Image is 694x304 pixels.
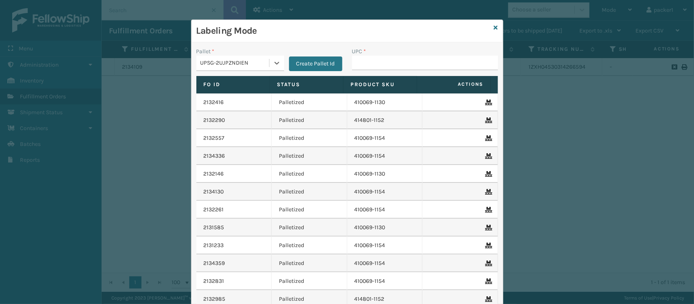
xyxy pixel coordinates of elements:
[272,272,347,290] td: Palletized
[272,183,347,201] td: Palletized
[347,165,423,183] td: 410069-1130
[347,219,423,237] td: 410069-1130
[289,56,342,71] button: Create Pallet Id
[347,254,423,272] td: 410069-1154
[204,206,224,214] a: 2132261
[204,81,262,88] label: Fo Id
[272,237,347,254] td: Palletized
[485,117,490,123] i: Remove From Pallet
[485,243,490,248] i: Remove From Pallet
[204,188,224,196] a: 2134130
[485,261,490,266] i: Remove From Pallet
[272,129,347,147] td: Palletized
[485,153,490,159] i: Remove From Pallet
[351,81,409,88] label: Product SKU
[272,93,347,111] td: Palletized
[204,259,225,267] a: 2134359
[196,25,491,37] h3: Labeling Mode
[200,59,270,67] div: UPSG-2UJPZNDIEN
[485,100,490,105] i: Remove From Pallet
[204,152,225,160] a: 2134336
[204,98,224,106] a: 2132416
[485,207,490,213] i: Remove From Pallet
[272,254,347,272] td: Palletized
[204,295,226,303] a: 2132985
[204,241,224,250] a: 2131233
[485,296,490,302] i: Remove From Pallet
[272,219,347,237] td: Palletized
[352,47,366,56] label: UPC
[485,225,490,230] i: Remove From Pallet
[272,201,347,219] td: Palletized
[347,93,423,111] td: 410069-1130
[347,237,423,254] td: 410069-1154
[347,129,423,147] td: 410069-1154
[485,189,490,195] i: Remove From Pallet
[204,224,224,232] a: 2131585
[204,170,224,178] a: 2132146
[272,111,347,129] td: Palletized
[485,171,490,177] i: Remove From Pallet
[204,116,225,124] a: 2132290
[485,135,490,141] i: Remove From Pallet
[347,111,423,129] td: 414801-1152
[347,183,423,201] td: 410069-1154
[347,147,423,165] td: 410069-1154
[272,147,347,165] td: Palletized
[277,81,336,88] label: Status
[204,134,225,142] a: 2132557
[485,278,490,284] i: Remove From Pallet
[420,78,489,91] span: Actions
[272,165,347,183] td: Palletized
[347,272,423,290] td: 410069-1154
[196,47,215,56] label: Pallet
[204,277,224,285] a: 2132831
[347,201,423,219] td: 410069-1154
